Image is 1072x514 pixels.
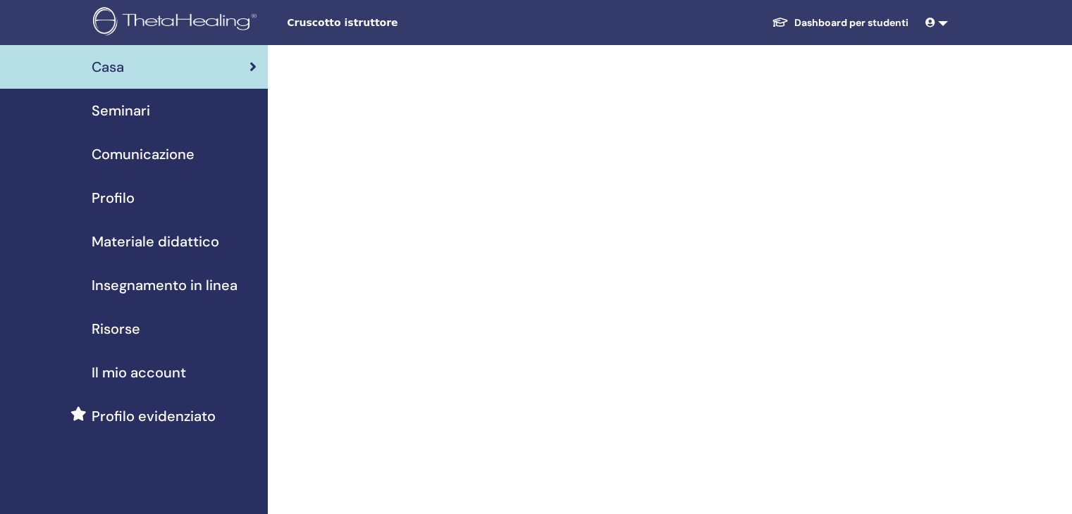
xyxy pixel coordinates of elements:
[92,406,216,427] span: Profilo evidenziato
[92,187,135,208] span: Profilo
[92,362,186,383] span: Il mio account
[760,10,920,36] a: Dashboard per studenti
[92,144,195,165] span: Comunicazione
[92,100,150,121] span: Seminari
[92,275,238,296] span: Insegnamento in linea
[287,15,498,30] span: Cruscotto istruttore
[92,56,124,77] span: Casa
[93,7,261,39] img: logo.png
[92,318,140,339] span: Risorse
[92,231,219,252] span: Materiale didattico
[772,16,789,28] img: graduation-cap-white.svg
